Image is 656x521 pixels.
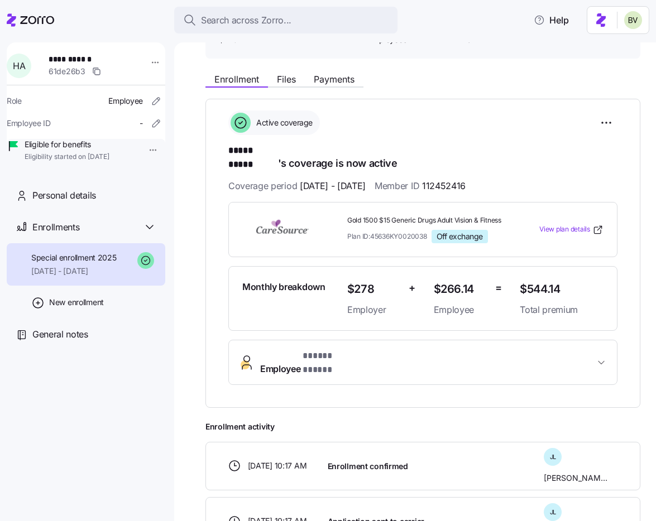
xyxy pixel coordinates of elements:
span: Employee [260,349,357,376]
span: View plan details [539,224,590,235]
h1: 's coverage is now active [228,144,617,170]
span: Help [534,13,569,27]
span: $544.14 [520,280,604,298]
a: View plan details [539,224,604,235]
span: Monthly breakdown [242,280,325,294]
span: Off exchange [437,231,483,242]
img: 676487ef2089eb4995defdc85707b4f5 [624,11,642,29]
span: Eligibility started on [DATE] [25,152,109,162]
span: Eligible for benefits [25,139,109,150]
span: 112452416 [422,179,466,193]
span: + [409,280,415,296]
span: [DATE] - [DATE] [300,179,366,193]
span: Enrollment activity [205,421,640,432]
span: 61de26b3 [49,66,85,77]
span: Special enrollment 2025 [31,252,117,263]
span: - [140,118,143,129]
span: Enrollments [32,220,79,234]
span: Employee [108,95,143,107]
button: Help [525,9,578,31]
span: New enrollment [49,297,104,308]
span: Plan ID: 45636KY0020038 [347,231,427,241]
span: $266.14 [434,280,487,298]
span: General notes [32,327,88,341]
span: [DATE] - [DATE] [31,266,117,277]
span: Enrollment [214,75,259,84]
span: Member ID [375,179,466,193]
span: Gold 1500 $15 Generic Drugs Adult Vision & Fitness [347,216,511,225]
span: $278 [347,280,400,298]
span: Employer [347,303,400,317]
span: H A [13,61,25,70]
span: Employee ID [7,118,51,129]
span: [PERSON_NAME] [544,472,607,484]
span: = [495,280,502,296]
span: Role [7,95,22,107]
span: Employee [434,303,487,317]
span: J L [550,454,557,460]
span: Enrollment confirmed [328,461,408,472]
img: CareSource [242,217,323,243]
span: Total premium [520,303,604,317]
span: Payments [314,75,355,84]
span: [DATE] 10:17 AM [248,460,307,471]
span: Search across Zorro... [201,13,291,27]
span: Personal details [32,189,96,202]
span: Active coverage [253,117,313,128]
button: Search across Zorro... [174,7,398,33]
span: Coverage period [228,179,366,193]
span: Files [277,75,296,84]
span: J L [550,509,557,515]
